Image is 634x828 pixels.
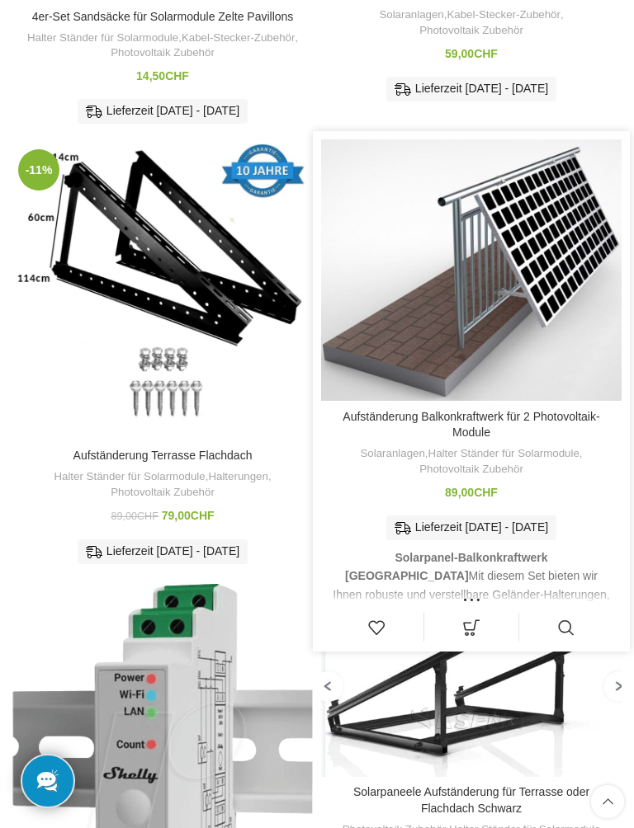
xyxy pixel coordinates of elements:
[360,446,424,462] a: Solaranlagen
[162,509,215,522] bdi: 79,00
[445,486,498,499] bdi: 89,00
[519,613,613,642] a: Schnellansicht
[208,469,267,485] a: Halterungen
[345,551,548,582] strong: Solarpanel-Balkonkraftwerk [GEOGRAPHIC_DATA]
[353,785,589,815] a: Solarpaneele Aufständerung für Terrasse oder Flachdach Schwarz
[111,510,158,522] bdi: 89,00
[165,69,189,82] span: CHF
[78,539,248,564] div: Lieferzeit [DATE] - [DATE]
[321,584,622,777] a: Solarpaneele Aufständerung für Terrasse oder Flachdach Schwarz
[445,47,498,60] bdi: 59,00
[27,31,178,46] a: Halter Ständer für Solarmodule
[21,469,305,500] div: , ,
[419,462,523,478] a: Photovoltaik Zubehör
[379,7,443,23] a: Solaranlagen
[343,410,599,440] a: Aufständerung Balkonkraftwerk für 2 Photovoltaik-Module
[329,446,613,477] div: , ,
[73,449,253,462] a: Aufständerung Terrasse Flachdach
[424,613,518,642] a: In den Warenkorb legen: „Aufständerung Balkonkraftwerk für 2 Photovoltaik-Module“
[18,149,59,191] span: -11%
[386,77,556,101] div: Lieferzeit [DATE] - [DATE]
[137,510,158,522] span: CHF
[191,509,215,522] span: CHF
[474,486,498,499] span: CHF
[419,23,523,39] a: Photovoltaik Zubehör
[78,99,248,124] div: Lieferzeit [DATE] - [DATE]
[111,45,215,61] a: Photovoltaik Zubehör
[21,31,305,61] div: , ,
[447,7,560,23] a: Kabel-Stecker-Zubehör
[321,139,622,401] a: Aufständerung Balkonkraftwerk für 2 Photovoltaik-Module
[591,785,624,818] a: Scroll to top button
[54,469,205,485] a: Halter Ständer für Solarmodule
[111,485,215,501] a: Photovoltaik Zubehör
[136,69,189,82] bdi: 14,50
[428,446,580,462] a: Halter Ständer für Solarmodule
[474,47,498,60] span: CHF
[386,515,556,540] div: Lieferzeit [DATE] - [DATE]
[12,143,313,440] img: Aufständerung Solarmodul
[32,10,294,23] a: 4er-Set Sandsäcke für Solarmodule Zelte Pavillons
[329,588,613,606] a: Lesen Sie die Beschreibung
[329,7,613,38] div: , ,
[12,143,313,440] a: Aufständerung Terrasse Flachdach
[182,31,295,46] a: Kabel-Stecker-Zubehör
[331,548,612,659] div: Mit diesem Set bieten wir Ihnen robuste und verstellbare Geländer-Halterungen, ideal zur Befestig...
